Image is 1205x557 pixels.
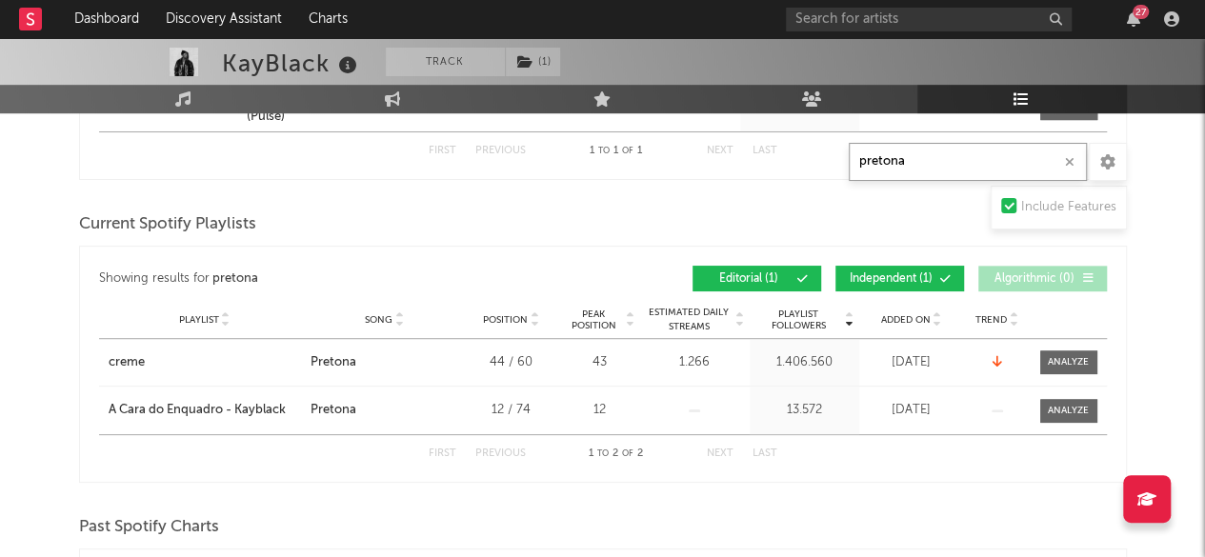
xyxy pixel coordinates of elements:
span: ( 1 ) [505,48,561,76]
div: 13.572 [754,401,854,420]
button: Editorial(1) [693,266,821,291]
span: Algorithmic ( 0 ) [991,273,1078,285]
div: creme [109,353,145,372]
button: Independent(1) [835,266,964,291]
span: Trend [975,314,1007,326]
div: Include Features [1021,196,1116,219]
span: Past Spotify Charts [79,516,219,539]
div: [DATE] [864,353,959,372]
button: 27 [1127,11,1140,27]
span: Playlist [179,314,219,326]
button: Last [753,146,777,156]
span: to [598,147,610,155]
a: creme [109,353,301,372]
input: Search Playlists/Charts [849,143,1087,181]
span: Playlist Followers [754,308,843,331]
span: Independent ( 1 ) [848,273,935,285]
a: A Cara do Enquadro - Kayblack [109,401,301,420]
button: (1) [506,48,560,76]
button: Previous [475,146,526,156]
div: KayBlack [222,48,362,79]
span: Estimated Daily Streams [645,306,733,334]
div: Showing results for [99,266,603,291]
button: Previous [475,448,526,459]
div: 12 [564,401,635,420]
span: Peak Position [564,308,624,331]
input: Search for artists [786,8,1072,31]
div: 44 / 60 [469,353,554,372]
div: A Cara do Enquadro - Kayblack [109,401,286,420]
button: First [429,448,456,459]
div: pretona [212,268,258,290]
button: Next [707,448,733,459]
div: Pretona [311,401,356,420]
button: Algorithmic(0) [978,266,1107,291]
div: [DATE] [864,401,959,420]
span: Editorial ( 1 ) [705,273,793,285]
button: Last [753,448,777,459]
div: 1.266 [645,353,745,372]
div: 1 2 2 [564,443,669,466]
span: Position [483,314,528,326]
button: Track [386,48,505,76]
div: Pretona [311,353,356,372]
span: Song [365,314,392,326]
span: of [622,449,633,458]
div: 43 [564,353,635,372]
span: Current Spotify Playlists [79,213,256,236]
button: First [429,146,456,156]
div: 1.406.560 [754,353,854,372]
div: 12 / 74 [469,401,554,420]
button: Next [707,146,733,156]
div: 27 [1133,5,1149,19]
div: 1 1 1 [564,140,669,163]
span: of [622,147,633,155]
span: to [597,449,609,458]
span: Added On [881,314,931,326]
